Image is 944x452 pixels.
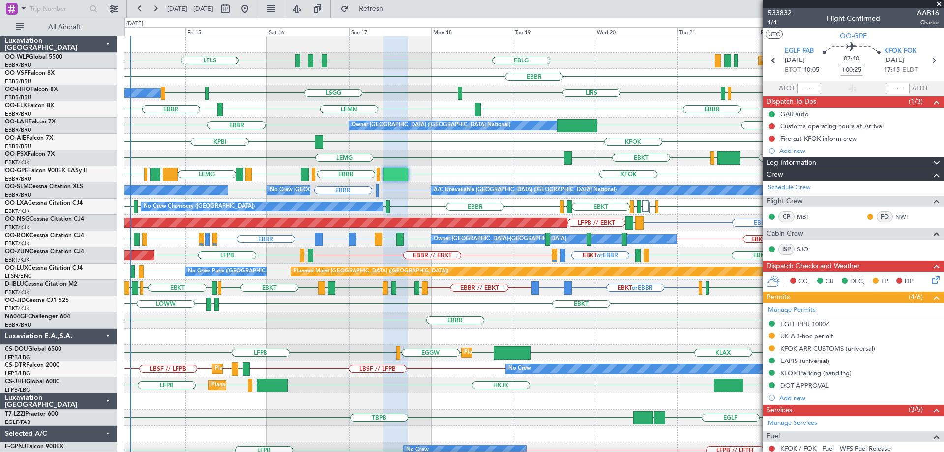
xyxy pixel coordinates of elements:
[780,320,829,328] div: EGLF PPR 1000Z
[434,232,566,246] div: Owner [GEOGRAPHIC_DATA]-[GEOGRAPHIC_DATA]
[797,83,821,94] input: --:--
[767,157,816,169] span: Leg Information
[5,281,24,287] span: D-IBLU
[464,345,619,360] div: Planned Maint [GEOGRAPHIC_DATA] ([GEOGRAPHIC_DATA])
[103,27,185,36] div: Thu 14
[5,314,70,320] a: N604GFChallenger 604
[5,191,31,199] a: EBBR/BRU
[844,54,859,64] span: 07:10
[767,405,792,416] span: Services
[5,168,28,174] span: OO-GPE
[767,261,860,272] span: Dispatch Checks and Weather
[912,84,928,93] span: ALDT
[5,298,69,303] a: OO-JIDCessna CJ1 525
[5,103,27,109] span: OO-ELK
[780,357,829,365] div: EAPIS (universal)
[780,369,852,377] div: KFOK Parking (handling)
[780,134,857,143] div: Fire cat KFOK inform crew
[884,65,900,75] span: 17:15
[5,143,31,150] a: EBBR/BRU
[797,245,819,254] a: SJO
[881,277,888,287] span: FP
[780,344,875,353] div: KFOK ARR CUSTOMS (universal)
[5,362,26,368] span: CS-DTR
[895,212,917,221] a: NWI
[5,240,29,247] a: EBKT/KJK
[785,56,805,65] span: [DATE]
[768,305,816,315] a: Manage Permits
[5,305,29,312] a: EBKT/KJK
[909,292,923,302] span: (4/6)
[167,4,213,13] span: [DATE] - [DATE]
[767,196,803,207] span: Flight Crew
[768,18,792,27] span: 1/4
[5,54,29,60] span: OO-WLP
[5,256,29,264] a: EBKT/KJK
[909,404,923,415] span: (3/5)
[767,96,816,108] span: Dispatch To-Dos
[909,96,923,107] span: (1/3)
[677,27,759,36] div: Thu 21
[5,370,30,377] a: LFPB/LBG
[780,332,833,340] div: UK AD-hoc permit
[902,65,918,75] span: ELDT
[215,362,370,376] div: Planned Maint [GEOGRAPHIC_DATA] ([GEOGRAPHIC_DATA])
[5,70,28,76] span: OO-VSF
[11,19,107,35] button: All Aircraft
[884,56,904,65] span: [DATE]
[779,84,795,93] span: ATOT
[905,277,914,287] span: DP
[5,249,29,255] span: OO-ZUN
[767,431,780,442] span: Fuel
[267,27,349,36] div: Sat 16
[5,216,29,222] span: OO-NSG
[5,54,62,60] a: OO-WLPGlobal 5500
[5,354,30,361] a: LFPB/LBG
[5,362,59,368] a: CS-DTRFalcon 2000
[5,126,31,134] a: EBBR/BRU
[431,27,513,36] div: Mon 18
[126,20,143,28] div: [DATE]
[5,151,55,157] a: OO-FSXFalcon 7X
[768,183,811,193] a: Schedule Crew
[5,216,84,222] a: OO-NSGCessna Citation CJ4
[780,110,809,118] div: GAR auto
[5,78,31,85] a: EBBR/BRU
[5,70,55,76] a: OO-VSFFalcon 8X
[5,87,58,92] a: OO-HHOFalcon 8X
[803,65,819,75] span: 10:05
[798,277,809,287] span: CC,
[785,65,801,75] span: ETOT
[5,419,30,426] a: EGLF/FAB
[766,30,783,39] button: UTC
[5,444,63,450] a: F-GPNJFalcon 900EX
[5,175,31,182] a: EBBR/BRU
[5,184,83,190] a: OO-SLMCessna Citation XLS
[5,151,28,157] span: OO-FSX
[767,169,783,181] span: Crew
[5,272,32,280] a: LFSN/ENC
[5,281,77,287] a: D-IBLUCessna Citation M2
[513,27,595,36] div: Tue 19
[850,277,865,287] span: DFC,
[5,200,28,206] span: OO-LXA
[336,1,395,17] button: Refresh
[840,31,867,41] span: OO-GPE
[5,135,53,141] a: OO-AIEFalcon 7X
[917,18,939,27] span: Charter
[826,277,834,287] span: CR
[5,346,28,352] span: CS-DOU
[30,1,87,16] input: Trip Number
[768,8,792,18] span: 533832
[5,168,87,174] a: OO-GPEFalcon 900EX EASy II
[5,346,61,352] a: CS-DOUGlobal 6500
[5,224,29,231] a: EBKT/KJK
[351,5,392,12] span: Refresh
[768,419,817,428] a: Manage Services
[5,379,26,385] span: CS-JHH
[884,46,917,56] span: KFOK FOK
[779,147,939,155] div: Add new
[917,8,939,18] span: AAB16
[5,289,29,296] a: EBKT/KJK
[785,46,814,56] span: EGLF FAB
